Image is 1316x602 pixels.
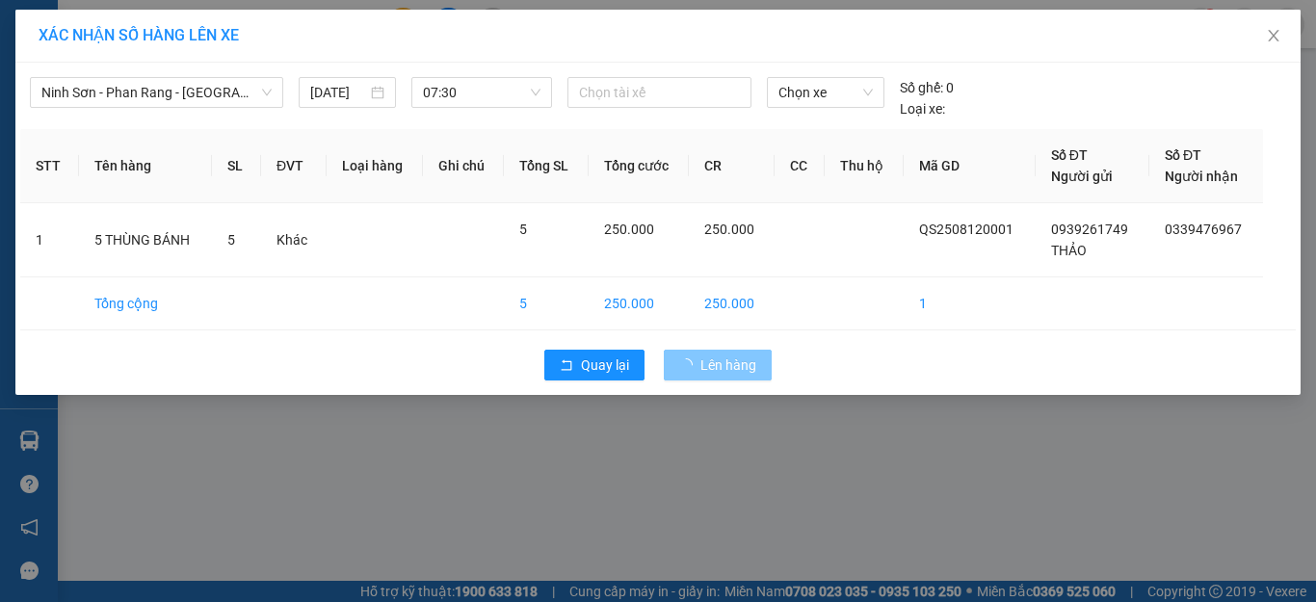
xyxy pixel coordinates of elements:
span: Số ĐT [1165,147,1201,163]
td: Khác [261,203,327,277]
button: Close [1247,10,1301,64]
th: Tổng SL [504,129,589,203]
span: loading [679,358,700,372]
span: Quay lại [581,354,629,376]
span: rollback [560,358,573,374]
th: ĐVT [261,129,327,203]
span: 07:30 [423,78,541,107]
b: [DOMAIN_NAME] [162,73,265,89]
span: QS2508120001 [919,222,1013,237]
span: Số ĐT [1051,147,1088,163]
th: STT [20,129,79,203]
span: Chọn xe [778,78,873,107]
td: 5 [504,277,589,330]
span: 250.000 [604,222,654,237]
span: 0339476967 [1165,222,1242,237]
th: SL [212,129,261,203]
span: Lên hàng [700,354,756,376]
td: 250.000 [589,277,689,330]
b: Gửi khách hàng [118,28,191,118]
th: Thu hộ [825,129,903,203]
input: 13/08/2025 [310,82,366,103]
th: CC [775,129,826,203]
span: Người nhận [1165,169,1238,184]
span: XÁC NHẬN SỐ HÀNG LÊN XE [39,26,239,44]
td: 1 [904,277,1036,330]
span: 5 [227,232,235,248]
th: Loại hàng [327,129,423,203]
span: 250.000 [704,222,754,237]
td: Tổng cộng [79,277,212,330]
th: CR [689,129,775,203]
span: Loại xe: [900,98,945,119]
span: 0939261749 [1051,222,1128,237]
th: Tên hàng [79,129,212,203]
button: Lên hàng [664,350,772,380]
span: Số ghế: [900,77,943,98]
th: Ghi chú [423,129,504,203]
th: Tổng cước [589,129,689,203]
span: close [1266,28,1281,43]
li: (c) 2017 [162,92,265,116]
span: Ninh Sơn - Phan Rang - Sài Gòn [41,78,272,107]
b: Xe Đăng Nhân [24,124,85,215]
span: THẢO [1051,243,1087,258]
div: 0 [900,77,954,98]
td: 1 [20,203,79,277]
span: Người gửi [1051,169,1113,184]
button: rollbackQuay lại [544,350,645,380]
td: 5 THÙNG BÁNH [79,203,212,277]
span: 5 [519,222,527,237]
img: logo.jpg [209,24,255,70]
th: Mã GD [904,129,1036,203]
td: 250.000 [689,277,775,330]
